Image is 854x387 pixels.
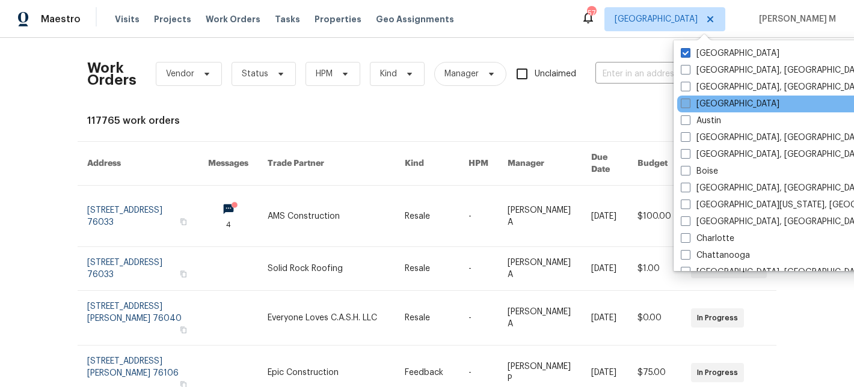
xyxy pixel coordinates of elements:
[258,186,395,247] td: AMS Construction
[206,13,260,25] span: Work Orders
[198,142,258,186] th: Messages
[681,233,734,245] label: Charlotte
[459,291,498,346] td: -
[166,68,194,80] span: Vendor
[681,165,718,177] label: Boise
[498,247,582,291] td: [PERSON_NAME] A
[615,13,698,25] span: [GEOGRAPHIC_DATA]
[178,216,189,227] button: Copy Address
[582,142,628,186] th: Due Date
[242,68,268,80] span: Status
[154,13,191,25] span: Projects
[315,13,361,25] span: Properties
[498,291,582,346] td: [PERSON_NAME] A
[87,62,137,86] h2: Work Orders
[681,115,721,127] label: Austin
[41,13,81,25] span: Maestro
[681,249,750,261] label: Chattanooga
[316,68,333,80] span: HPM
[395,186,459,247] td: Resale
[395,291,459,346] td: Resale
[628,142,681,186] th: Budget
[498,142,582,186] th: Manager
[459,142,498,186] th: HPM
[754,13,836,25] span: [PERSON_NAME] M
[178,325,189,335] button: Copy Address
[275,15,300,23] span: Tasks
[459,247,498,291] td: -
[681,47,779,59] label: [GEOGRAPHIC_DATA]
[258,247,395,291] td: Solid Rock Roofing
[115,13,140,25] span: Visits
[258,142,395,186] th: Trade Partner
[78,142,198,186] th: Address
[595,65,716,84] input: Enter in an address
[535,68,576,81] span: Unclaimed
[395,142,459,186] th: Kind
[444,68,479,80] span: Manager
[681,98,779,110] label: [GEOGRAPHIC_DATA]
[587,7,595,19] div: 57
[87,115,767,127] div: 117765 work orders
[258,291,395,346] td: Everyone Loves C.A.S.H. LLC
[498,186,582,247] td: [PERSON_NAME] A
[459,186,498,247] td: -
[178,269,189,279] button: Copy Address
[395,247,459,291] td: Resale
[380,68,397,80] span: Kind
[376,13,454,25] span: Geo Assignments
